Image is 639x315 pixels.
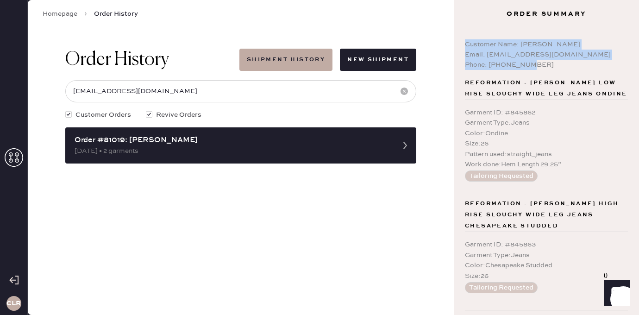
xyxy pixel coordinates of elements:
th: ID [30,151,88,163]
div: Customer information [30,92,608,103]
div: Size : 26 [465,139,628,149]
div: Size : 26 [465,271,628,281]
h1: Order History [65,49,169,71]
th: Description [88,151,570,163]
div: Order #81019: [PERSON_NAME] [75,135,390,146]
iframe: Front Chat [595,273,635,313]
div: Garment ID : # 845863 [465,239,628,250]
div: Color : Chesapeake Studded [465,260,628,271]
div: Work done : Hem Length 29.25” [465,159,628,170]
div: Order # 81777 [30,67,608,78]
button: New Shipment [340,49,416,71]
div: Packing list [30,56,608,67]
div: Garment Type : Jeans [465,118,628,128]
button: Shipment History [239,49,332,71]
button: Tailoring Requested [465,282,538,293]
div: Customer Name: [PERSON_NAME] [465,39,628,50]
div: Pattern used : straight_jeans [465,149,628,159]
div: # 88675 [PERSON_NAME] [PERSON_NAME] [EMAIL_ADDRESS][DOMAIN_NAME] [30,103,608,137]
button: Tailoring Requested [465,170,538,182]
span: Revive Orders [156,110,201,120]
h3: CLR [6,300,21,307]
div: Phone: [PHONE_NUMBER] [465,60,628,70]
h3: Order Summary [454,9,639,19]
div: Garment Type : Jeans [465,250,628,260]
td: 1 [570,163,608,175]
td: Sleeveless Top - Reformation - Soleil Satin Top Almond - Size: 6 [88,163,570,175]
span: Order History [94,9,138,19]
div: [DATE] • 2 garments [75,146,390,156]
span: Reformation - [PERSON_NAME] LOW RISE SLOUCHY WIDE LEG JEANS Ondine [465,77,628,100]
input: Search by order number, customer name, email or phone number [65,80,416,102]
span: Reformation - [PERSON_NAME] HIGH RISE SLOUCHY WIDE LEG JEANS Chesapeake Studded [465,198,628,232]
div: Email: [EMAIL_ADDRESS][DOMAIN_NAME] [465,50,628,60]
td: 910249 [30,163,88,175]
th: QTY [570,151,608,163]
div: Garment ID : # 845862 [465,107,628,118]
span: Customer Orders [75,110,131,120]
div: Color : Ondine [465,128,628,139]
a: Homepage [43,9,77,19]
